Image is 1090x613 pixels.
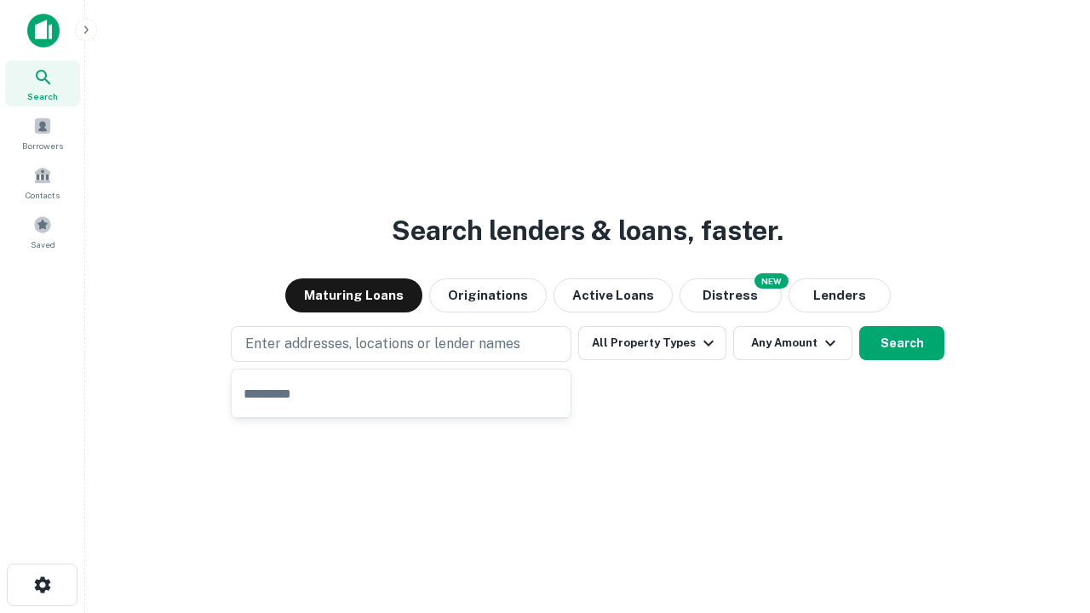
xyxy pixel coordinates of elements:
iframe: Chat Widget [1005,477,1090,559]
button: Search [859,326,944,360]
button: Search distressed loans with lien and other non-mortgage details. [680,278,782,312]
span: Borrowers [22,139,63,152]
button: Enter addresses, locations or lender names [231,326,571,362]
button: Active Loans [554,278,673,312]
p: Enter addresses, locations or lender names [245,334,520,354]
span: Contacts [26,188,60,202]
h3: Search lenders & loans, faster. [392,210,783,251]
button: Maturing Loans [285,278,422,312]
img: capitalize-icon.png [27,14,60,48]
span: Saved [31,238,55,251]
div: NEW [754,273,789,289]
button: Originations [429,278,547,312]
a: Contacts [5,159,80,205]
button: Lenders [789,278,891,312]
button: Any Amount [733,326,852,360]
a: Search [5,60,80,106]
a: Borrowers [5,110,80,156]
button: All Property Types [578,326,726,360]
span: Search [27,89,58,103]
a: Saved [5,209,80,255]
